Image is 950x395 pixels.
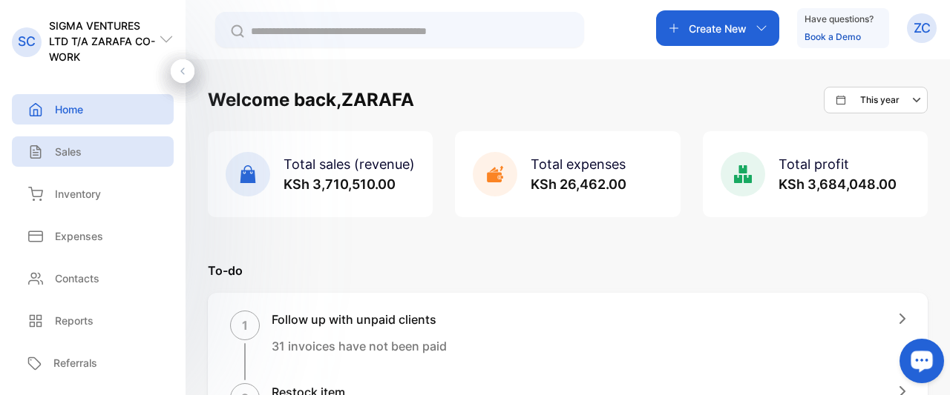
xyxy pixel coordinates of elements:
[55,313,94,328] p: Reports
[53,355,97,371] p: Referrals
[284,176,396,192] span: KSh 3,710,510.00
[888,333,950,395] iframe: LiveChat chat widget
[55,270,99,286] p: Contacts
[55,186,101,202] p: Inventory
[284,156,415,172] span: Total sales (revenue)
[55,144,82,159] p: Sales
[55,102,83,117] p: Home
[531,176,626,192] span: KSh 26,462.00
[860,93,900,107] p: This year
[656,10,779,46] button: Create New
[272,337,447,355] p: 31 invoices have not been paid
[689,21,747,36] p: Create New
[18,32,36,51] p: SC
[824,87,928,113] button: This year
[914,19,931,38] p: ZC
[531,156,626,172] span: Total expenses
[208,87,414,113] h1: Welcome back, ZARAFA
[779,156,849,172] span: Total profit
[779,176,897,192] span: KSh 3,684,048.00
[805,31,861,42] a: Book a Demo
[272,311,447,328] h1: Follow up with unpaid clients
[55,228,103,244] p: Expenses
[805,12,874,27] p: Have questions?
[242,316,248,334] p: 1
[907,10,937,46] button: ZC
[49,18,159,64] p: SIGMA VENTURES LTD T/A ZARAFA CO-WORK
[208,262,928,279] p: To-do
